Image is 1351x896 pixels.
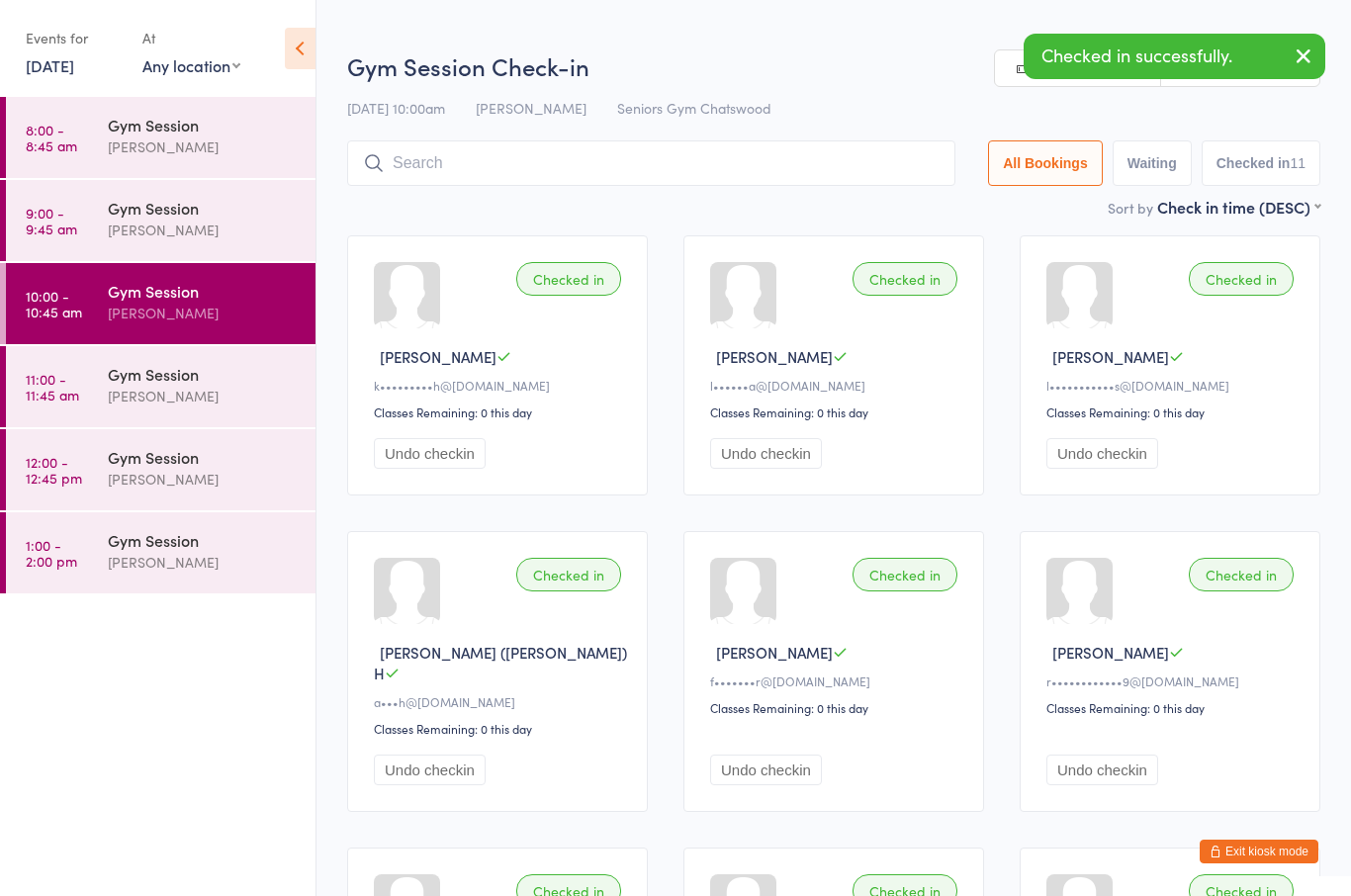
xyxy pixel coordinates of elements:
span: [PERSON_NAME] [716,346,833,367]
button: Undo checkin [710,438,822,469]
div: k•••••••••h@[DOMAIN_NAME] [374,377,627,394]
button: Exit kiosk mode [1200,840,1318,863]
div: Any location [142,54,240,76]
div: r••••••••••••9@[DOMAIN_NAME] [1046,672,1300,689]
button: Undo checkin [1046,755,1158,785]
time: 12:00 - 12:45 pm [26,454,82,486]
div: [PERSON_NAME] [108,219,299,241]
div: Gym Session [108,446,299,468]
button: Undo checkin [710,755,822,785]
div: Gym Session [108,197,299,219]
div: Classes Remaining: 0 this day [1046,403,1300,420]
div: Checked in [853,262,957,296]
div: Gym Session [108,363,299,385]
span: [PERSON_NAME] [716,642,833,663]
button: Undo checkin [374,755,486,785]
div: Classes Remaining: 0 this day [374,403,627,420]
div: a•••h@[DOMAIN_NAME] [374,693,627,710]
div: Events for [26,22,123,54]
div: f•••••••r@[DOMAIN_NAME] [710,672,963,689]
span: [PERSON_NAME] [476,98,586,118]
div: Gym Session [108,529,299,551]
a: 12:00 -12:45 pmGym Session[PERSON_NAME] [6,429,315,510]
div: Checked in [516,558,621,591]
button: Waiting [1113,140,1192,186]
a: 1:00 -2:00 pmGym Session[PERSON_NAME] [6,512,315,593]
label: Sort by [1108,198,1153,218]
h2: Gym Session Check-in [347,49,1320,82]
div: At [142,22,240,54]
a: [DATE] [26,54,74,76]
div: Checked in [516,262,621,296]
span: [PERSON_NAME] [380,346,496,367]
div: l••••••a@[DOMAIN_NAME] [710,377,963,394]
span: [PERSON_NAME] [1052,346,1169,367]
div: Classes Remaining: 0 this day [1046,699,1300,716]
a: 8:00 -8:45 amGym Session[PERSON_NAME] [6,97,315,178]
div: [PERSON_NAME] [108,551,299,574]
time: 9:00 - 9:45 am [26,205,77,236]
a: 9:00 -9:45 amGym Session[PERSON_NAME] [6,180,315,261]
time: 11:00 - 11:45 am [26,371,79,403]
div: Check in time (DESC) [1157,196,1320,218]
div: Checked in [1189,262,1294,296]
time: 10:00 - 10:45 am [26,288,82,319]
div: 11 [1290,155,1306,171]
span: [PERSON_NAME] ([PERSON_NAME]) H [374,642,627,683]
span: Seniors Gym Chatswood [617,98,771,118]
time: 1:00 - 2:00 pm [26,537,77,569]
div: Checked in successfully. [1024,34,1325,79]
div: [PERSON_NAME] [108,302,299,324]
div: Classes Remaining: 0 this day [710,699,963,716]
button: Undo checkin [1046,438,1158,469]
div: Gym Session [108,114,299,135]
span: [DATE] 10:00am [347,98,445,118]
button: Undo checkin [374,438,486,469]
button: Checked in11 [1202,140,1320,186]
input: Search [347,140,955,186]
div: Checked in [853,558,957,591]
span: [PERSON_NAME] [1052,642,1169,663]
div: [PERSON_NAME] [108,135,299,158]
time: 8:00 - 8:45 am [26,122,77,153]
div: [PERSON_NAME] [108,468,299,491]
div: [PERSON_NAME] [108,385,299,407]
div: Classes Remaining: 0 this day [374,720,627,737]
div: l•••••••••••s@[DOMAIN_NAME] [1046,377,1300,394]
div: Classes Remaining: 0 this day [710,403,963,420]
div: Checked in [1189,558,1294,591]
button: All Bookings [988,140,1103,186]
a: 10:00 -10:45 amGym Session[PERSON_NAME] [6,263,315,344]
div: Gym Session [108,280,299,302]
a: 11:00 -11:45 amGym Session[PERSON_NAME] [6,346,315,427]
